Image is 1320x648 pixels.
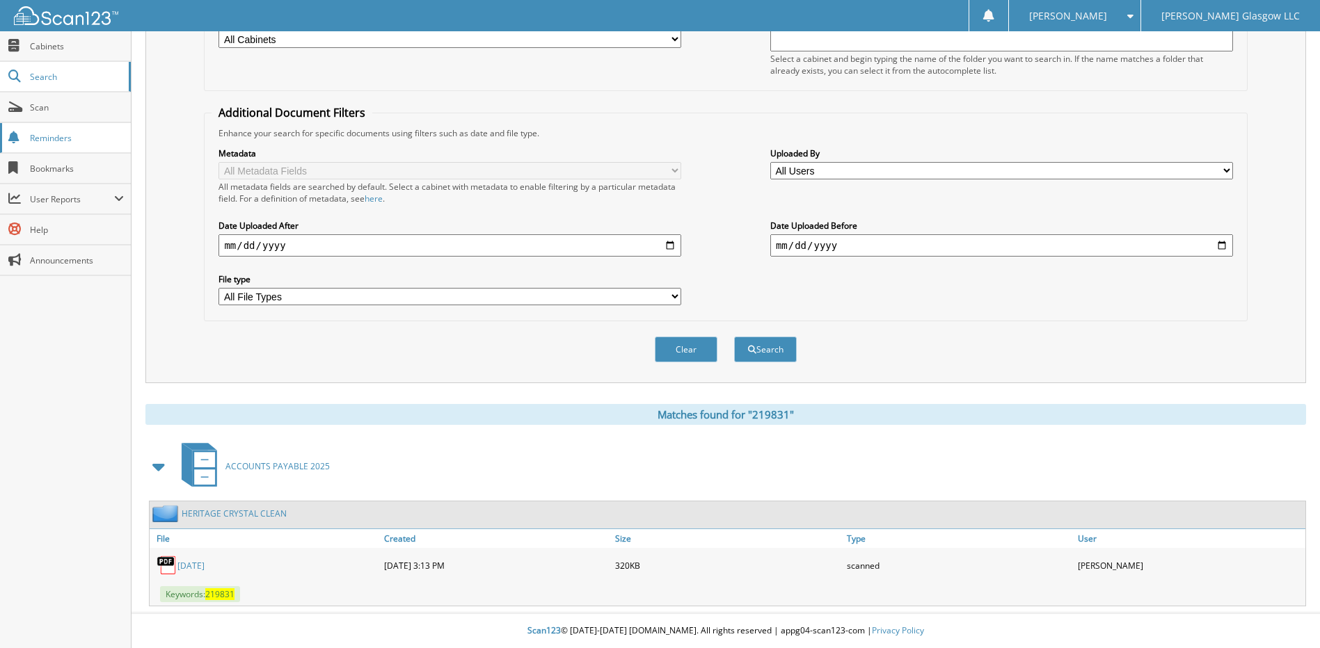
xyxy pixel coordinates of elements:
label: Uploaded By [770,147,1233,159]
a: Privacy Policy [872,624,924,636]
span: ACCOUNTS PAYABLE 2025 [225,460,330,472]
button: Clear [655,337,717,362]
span: Cabinets [30,40,124,52]
label: Date Uploaded After [218,220,681,232]
iframe: Chat Widget [1250,581,1320,648]
span: [PERSON_NAME] Glasgow LLC [1161,12,1300,20]
span: Announcements [30,254,124,266]
span: User Reports [30,193,114,205]
div: Select a cabinet and begin typing the name of the folder you want to search in. If the name match... [770,53,1233,76]
span: Keywords: [160,586,240,602]
span: Scan123 [527,624,561,636]
label: Date Uploaded Before [770,220,1233,232]
label: File type [218,273,681,285]
span: [PERSON_NAME] [1029,12,1107,20]
div: Matches found for "219831" [145,404,1306,425]
a: User [1074,529,1305,548]
input: start [218,234,681,257]
span: Bookmarks [30,163,124,175]
div: scanned [843,551,1074,579]
a: here [365,193,383,204]
span: Reminders [30,132,124,144]
img: PDF.png [157,555,177,576]
div: All metadata fields are searched by default. Select a cabinet with metadata to enable filtering b... [218,181,681,204]
input: end [770,234,1233,257]
label: Metadata [218,147,681,159]
div: [PERSON_NAME] [1074,551,1305,579]
img: folder2.png [152,505,182,522]
img: scan123-logo-white.svg [14,6,118,25]
a: File [150,529,381,548]
a: [DATE] [177,560,205,572]
a: Type [843,529,1074,548]
a: HERITAGE CRYSTAL CLEAN [182,508,287,519]
div: [DATE] 3:13 PM [381,551,612,579]
a: ACCOUNTS PAYABLE 2025 [173,439,330,494]
legend: Additional Document Filters [212,105,372,120]
a: Size [612,529,843,548]
div: Enhance your search for specific documents using filters such as date and file type. [212,127,1239,139]
div: © [DATE]-[DATE] [DOMAIN_NAME]. All rights reserved | appg04-scan123-com | [132,614,1320,648]
span: Scan [30,102,124,113]
span: 219831 [205,588,234,600]
a: Created [381,529,612,548]
span: Search [30,71,122,83]
span: Help [30,224,124,236]
button: Search [734,337,797,362]
div: 320KB [612,551,843,579]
